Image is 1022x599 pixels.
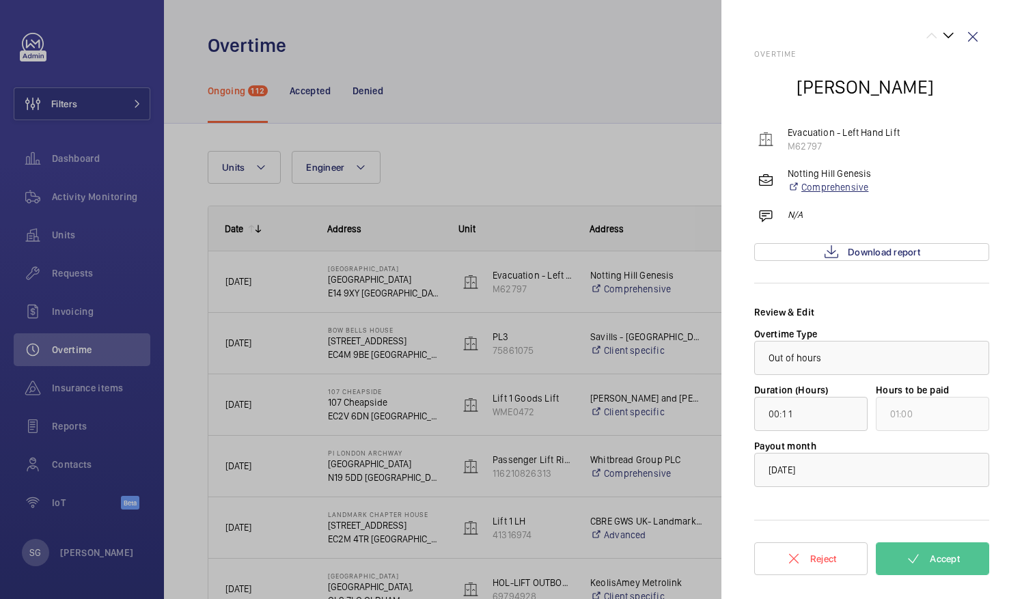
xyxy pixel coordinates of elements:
button: Reject [754,542,868,575]
p: Evacuation - Left Hand Lift [788,126,900,139]
label: Overtime Type [754,329,818,339]
a: Comprehensive [788,180,872,194]
span: [DATE] [769,464,795,475]
p: Notting Hill Genesis [788,167,872,180]
span: Out of hours [769,352,822,363]
div: Review & Edit [754,305,989,319]
p: M62797 [788,139,900,153]
label: Duration (Hours) [754,385,829,395]
img: elevator.svg [758,131,774,148]
label: Payout month [754,441,816,451]
span: Download report [848,247,920,257]
label: Hours to be paid [876,385,950,395]
p: N/A [788,208,803,221]
span: Accept [930,553,960,564]
input: undefined [876,397,989,431]
a: Download report [754,243,989,261]
button: Accept [876,542,989,575]
h2: Overtime [754,49,989,59]
input: function l(){if(O(o),o.value===Rt)throw new qe(-950,!1);return o.value} [754,397,868,431]
h2: [PERSON_NAME] [797,74,934,100]
span: Reject [810,553,837,564]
